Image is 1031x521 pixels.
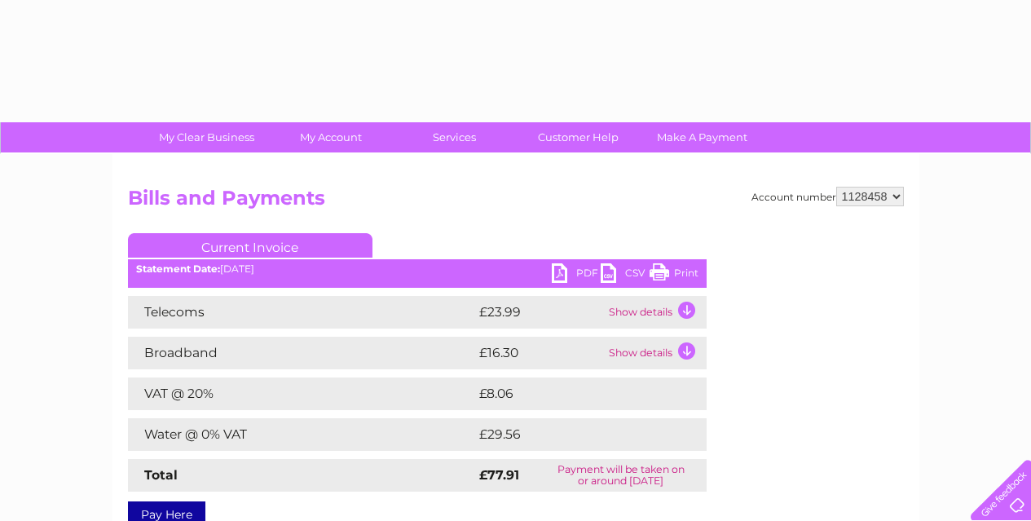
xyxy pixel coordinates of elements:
a: My Clear Business [139,122,274,152]
td: £16.30 [475,337,605,369]
strong: £77.91 [479,467,519,483]
a: Current Invoice [128,233,372,258]
td: VAT @ 20% [128,378,475,410]
td: Water @ 0% VAT [128,418,475,451]
div: Account number [751,187,904,206]
td: £29.56 [475,418,674,451]
td: Broadband [128,337,475,369]
a: Print [650,263,698,287]
b: Statement Date: [136,263,220,275]
td: £8.06 [475,378,669,410]
a: Services [387,122,522,152]
td: Show details [605,296,707,329]
a: My Account [263,122,398,152]
td: Payment will be taken on or around [DATE] [535,459,707,492]
strong: Total [144,467,178,483]
a: Customer Help [511,122,645,152]
h2: Bills and Payments [128,187,904,218]
td: Telecoms [128,296,475,329]
div: [DATE] [128,263,707,275]
td: £23.99 [475,296,605,329]
a: CSV [601,263,650,287]
td: Show details [605,337,707,369]
a: Make A Payment [635,122,769,152]
a: PDF [552,263,601,287]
